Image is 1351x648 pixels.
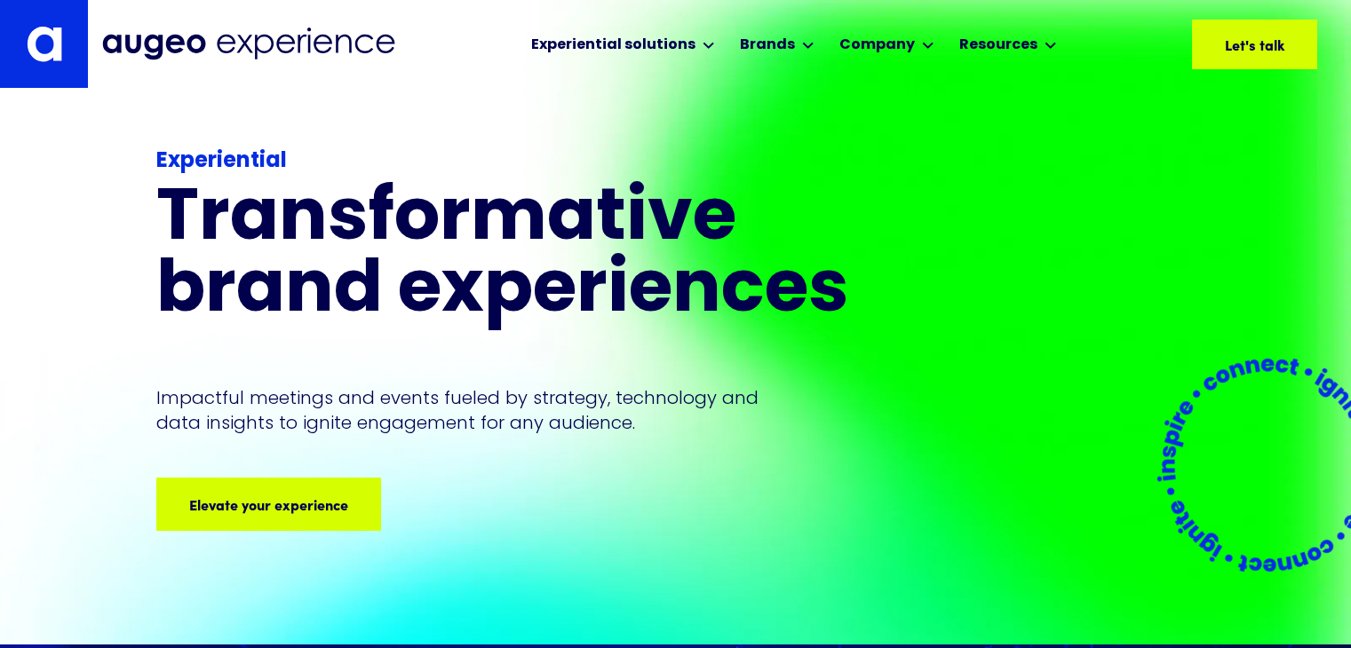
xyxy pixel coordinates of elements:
[102,28,395,60] img: Augeo Experience business unit full logo in midnight blue.
[156,478,381,531] a: Elevate your experience
[959,35,1037,56] div: Resources
[740,35,795,56] div: Brands
[27,26,62,62] img: Augeo's "a" monogram decorative logo in white.
[531,35,695,56] div: Experiential solutions
[156,146,924,178] div: Experiential
[156,185,924,328] h1: Transformative brand experiences
[156,385,767,435] p: Impactful meetings and events fueled by strategy, technology and data insights to ignite engageme...
[1192,20,1317,69] a: Let's talk
[839,35,915,56] div: Company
